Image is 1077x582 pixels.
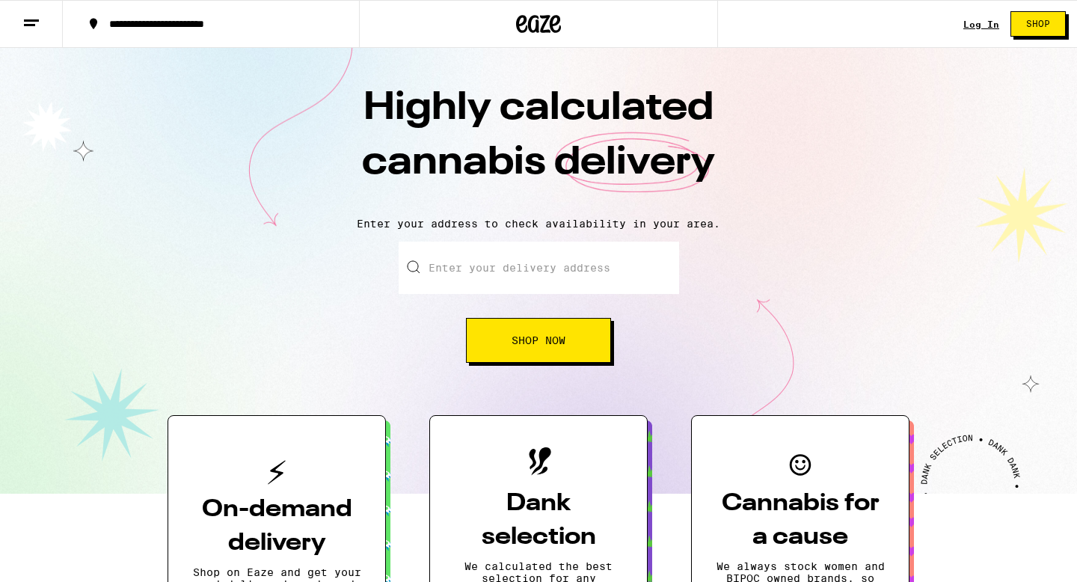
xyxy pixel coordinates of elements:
button: Shop [1010,11,1066,37]
a: Shop [999,11,1077,37]
span: Shop [1026,19,1050,28]
input: Enter your delivery address [399,242,679,294]
h3: Cannabis for a cause [716,487,885,554]
span: Shop Now [512,335,565,346]
h1: Highly calculated cannabis delivery [277,82,800,206]
a: Log In [963,19,999,29]
h3: On-demand delivery [192,493,361,560]
h3: Dank selection [454,487,623,554]
p: Enter your address to check availability in your area. [15,218,1062,230]
button: Shop Now [466,318,611,363]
